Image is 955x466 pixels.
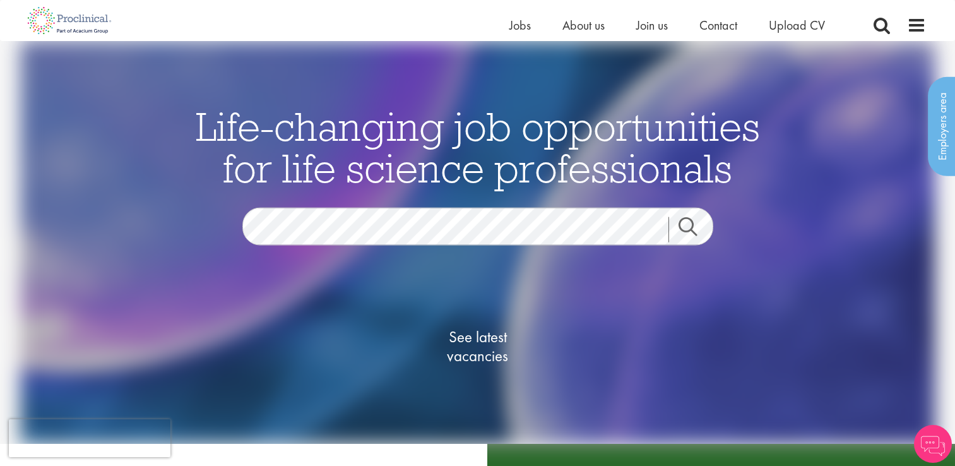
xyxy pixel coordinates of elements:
span: See latest vacancies [415,327,541,365]
a: Job search submit button [668,217,723,242]
a: See latestvacancies [415,277,541,415]
img: Chatbot [914,425,952,463]
span: Life-changing job opportunities for life science professionals [196,100,760,193]
a: About us [562,17,605,33]
iframe: reCAPTCHA [9,419,170,457]
a: Jobs [509,17,531,33]
a: Upload CV [769,17,825,33]
img: candidate home [20,41,935,444]
a: Join us [636,17,668,33]
a: Contact [699,17,737,33]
